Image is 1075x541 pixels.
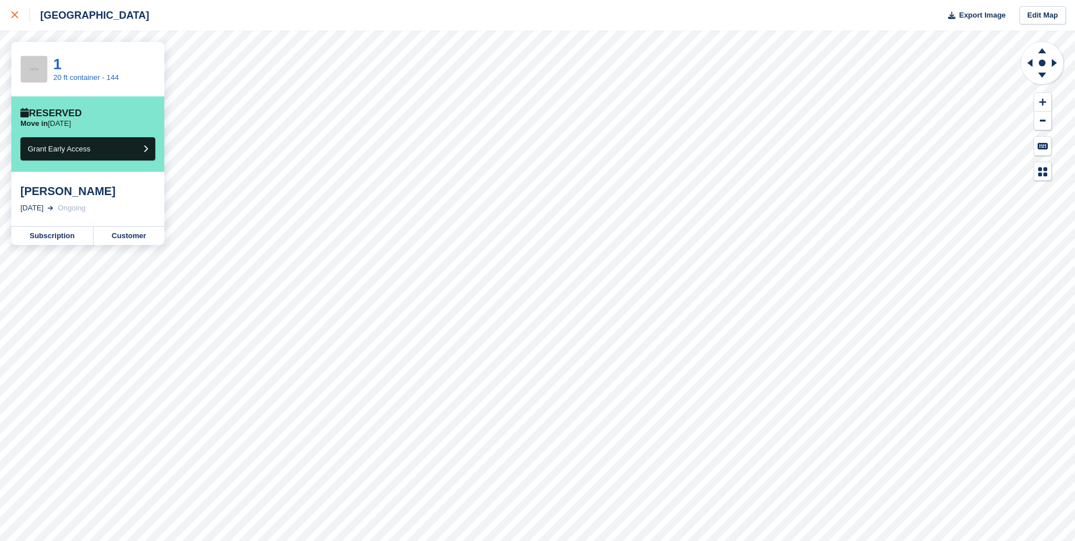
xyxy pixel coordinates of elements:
button: Export Image [941,6,1006,25]
img: 256x256-placeholder-a091544baa16b46aadf0b611073c37e8ed6a367829ab441c3b0103e7cf8a5b1b.png [21,56,47,82]
span: Export Image [959,10,1005,21]
a: Edit Map [1019,6,1066,25]
button: Zoom Out [1034,112,1051,130]
div: [GEOGRAPHIC_DATA] [30,9,149,22]
a: 20 ft container - 144 [53,73,119,82]
a: Subscription [11,227,94,245]
span: Grant Early Access [28,145,91,153]
span: Move in [20,119,48,128]
div: [PERSON_NAME] [20,184,155,198]
div: [DATE] [20,202,44,214]
img: arrow-right-light-icn-cde0832a797a2874e46488d9cf13f60e5c3a73dbe684e267c42b8395dfbc2abf.svg [48,206,53,210]
p: [DATE] [20,119,71,128]
button: Keyboard Shortcuts [1034,137,1051,155]
button: Zoom In [1034,93,1051,112]
button: Map Legend [1034,162,1051,181]
div: Reserved [20,108,82,119]
a: Customer [94,227,164,245]
button: Grant Early Access [20,137,155,160]
a: 1 [53,56,61,73]
div: Ongoing [58,202,86,214]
